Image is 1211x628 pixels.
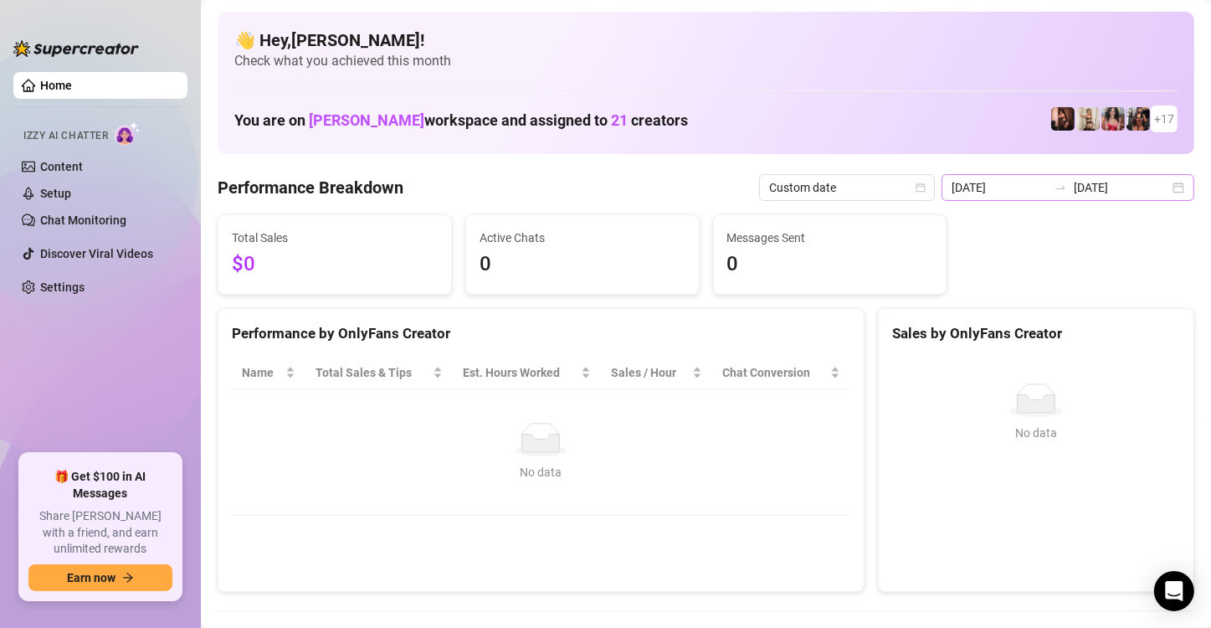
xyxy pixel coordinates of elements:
[916,183,926,193] span: calendar
[40,214,126,227] a: Chat Monitoring
[727,229,933,247] span: Messages Sent
[234,111,688,130] h1: You are on workspace and assigned to creators
[232,357,305,389] th: Name
[601,357,713,389] th: Sales / Hour
[232,322,850,345] div: Performance by OnlyFans Creator
[232,229,438,247] span: Total Sales
[40,281,85,294] a: Settings
[899,424,1173,442] div: No data
[122,572,134,584] span: arrow-right
[463,363,577,382] div: Est. Hours Worked
[1074,178,1169,197] input: End date
[611,363,690,382] span: Sales / Hour
[242,363,282,382] span: Name
[40,160,83,173] a: Content
[769,175,925,200] span: Custom date
[1154,110,1174,128] span: + 17
[305,357,453,389] th: Total Sales & Tips
[480,249,685,281] span: 0
[1054,181,1067,194] span: swap-right
[23,128,108,144] span: Izzy AI Chatter
[316,363,429,382] span: Total Sales & Tips
[249,463,834,481] div: No data
[1101,107,1125,131] img: Aaliyah (@edmflowerfairy)
[13,40,139,57] img: logo-BBDzfeDw.svg
[28,508,172,558] span: Share [PERSON_NAME] with a friend, and earn unlimited rewards
[115,121,141,146] img: AI Chatter
[234,52,1178,70] span: Check what you achieved this month
[28,469,172,502] span: 🎁 Get $100 in AI Messages
[611,111,628,129] span: 21
[234,28,1178,52] h4: 👋 Hey, [PERSON_NAME] !
[67,571,115,584] span: Earn now
[40,187,71,200] a: Setup
[480,229,685,247] span: Active Chats
[232,249,438,281] span: $0
[1126,107,1150,131] img: Erica (@ericabanks)
[712,357,849,389] th: Chat Conversion
[1154,571,1194,611] div: Open Intercom Messenger
[722,363,826,382] span: Chat Conversion
[1051,107,1075,131] img: Dragonjen710 (@dragonjen)
[1076,107,1100,131] img: Monique (@moneybagmoee)
[40,79,72,92] a: Home
[1054,181,1067,194] span: to
[40,247,153,260] a: Discover Viral Videos
[28,564,172,591] button: Earn nowarrow-right
[892,322,1180,345] div: Sales by OnlyFans Creator
[218,176,403,199] h4: Performance Breakdown
[727,249,933,281] span: 0
[309,111,424,129] span: [PERSON_NAME]
[952,178,1047,197] input: Start date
